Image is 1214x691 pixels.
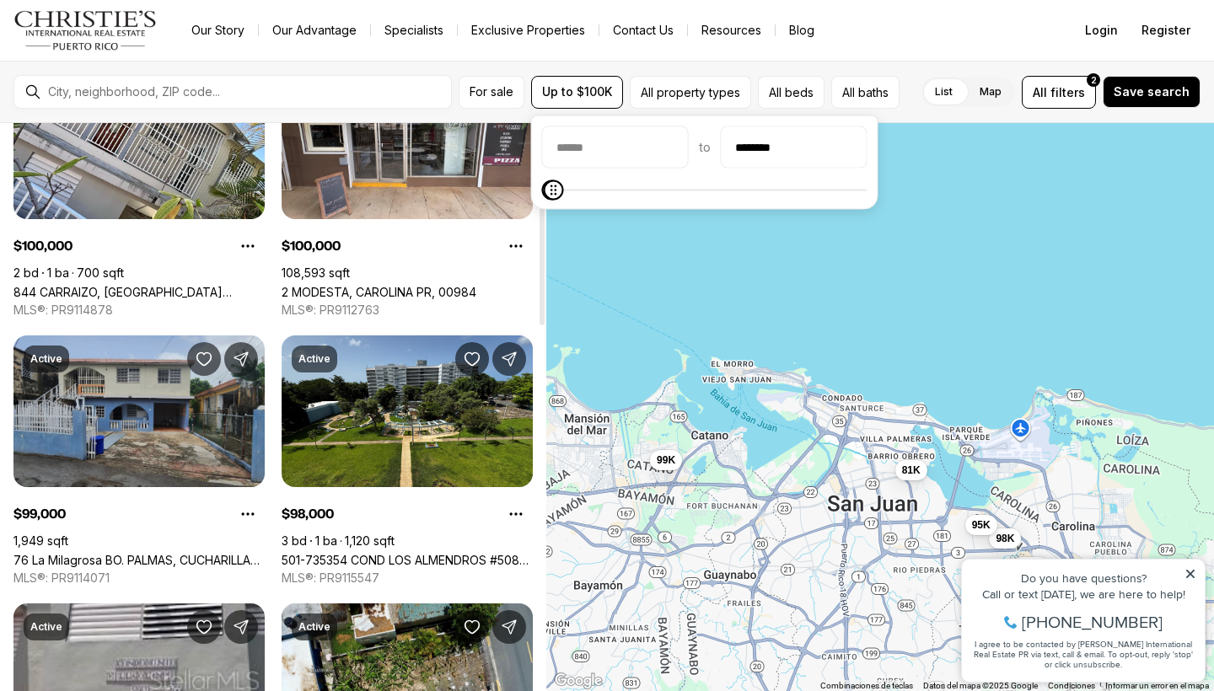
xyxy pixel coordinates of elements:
[776,19,828,42] a: Blog
[688,19,775,42] a: Resources
[1141,24,1190,37] span: Register
[1103,76,1201,108] button: Save search
[13,553,265,567] a: 76 La Milagrosa BO. PALMAS, CUCHARILLAS, CATANO PR, 00962
[187,342,221,376] button: Save Property: 76 La Milagrosa BO. PALMAS, CUCHARILLAS
[1022,76,1096,109] button: Allfilters2
[996,531,1014,544] span: 98K
[18,38,244,50] div: Do you have questions?
[499,229,533,263] button: Property options
[282,553,533,567] a: 501-735354 COND LOS ALMENDROS #508-735354, SAN JUAN PR, 00924
[298,620,330,634] p: Active
[455,342,489,376] button: Save Property: 501-735354 COND LOS ALMENDROS #508-735354
[1091,73,1097,87] span: 2
[1085,24,1118,37] span: Login
[965,514,997,534] button: 95K
[282,285,476,299] a: 2 MODESTA, CAROLINA PR, 00984
[470,85,513,99] span: For sale
[259,19,370,42] a: Our Advantage
[902,463,921,477] span: 81K
[298,352,330,366] p: Active
[650,450,682,470] button: 99K
[231,229,265,263] button: Property options
[13,285,265,299] a: 844 CARRAIZO, SAN JUAN PR, 00926
[1033,83,1047,101] span: All
[187,610,221,644] button: Save Property: Apt. 2-G COND. VILLA OLIMPICA #2G
[699,141,711,154] span: to
[224,610,258,644] button: Share Property
[972,517,991,531] span: 95K
[224,342,258,376] button: Share Property
[599,19,687,42] button: Contact Us
[458,19,599,42] a: Exclusive Properties
[371,19,457,42] a: Specialists
[492,342,526,376] button: Share Property
[231,497,265,531] button: Property options
[69,79,210,96] span: [PHONE_NUMBER]
[542,85,612,99] span: Up to $100K
[722,127,867,168] input: priceMax
[543,180,563,201] span: Maximum
[657,453,675,467] span: 99K
[895,460,927,480] button: 81K
[30,352,62,366] p: Active
[1050,83,1085,101] span: filters
[630,76,751,109] button: All property types
[531,76,623,109] button: Up to $100K
[921,77,966,107] label: List
[499,497,533,531] button: Property options
[455,610,489,644] button: Save Property: Bo. Pueblo C. PEDRO ARZUAGA
[178,19,258,42] a: Our Story
[30,620,62,634] p: Active
[1131,13,1201,47] button: Register
[459,76,524,109] button: For sale
[492,610,526,644] button: Share Property
[18,54,244,66] div: Call or text [DATE], we are here to help!
[923,681,1038,690] span: Datos del mapa ©2025 Google
[966,77,1015,107] label: Map
[758,76,825,109] button: All beds
[831,76,900,109] button: All baths
[13,10,158,51] img: logo
[21,104,240,136] span: I agree to be contacted by [PERSON_NAME] International Real Estate PR via text, call & email. To ...
[542,180,562,201] span: Minimum
[989,528,1021,548] button: 98K
[543,127,688,168] input: priceMin
[1114,85,1190,99] span: Save search
[1075,13,1128,47] button: Login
